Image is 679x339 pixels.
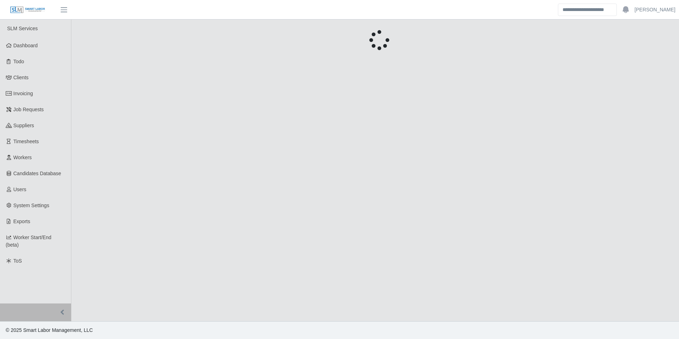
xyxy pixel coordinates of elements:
span: Todo [13,59,24,64]
span: Clients [13,75,29,80]
span: Workers [13,155,32,160]
img: SLM Logo [10,6,45,14]
span: Dashboard [13,43,38,48]
span: SLM Services [7,26,38,31]
span: Exports [13,219,30,224]
span: Invoicing [13,91,33,96]
span: Worker Start/End (beta) [6,235,51,248]
span: Users [13,187,27,192]
span: Candidates Database [13,171,61,176]
span: Timesheets [13,139,39,144]
a: [PERSON_NAME] [635,6,675,14]
span: Job Requests [13,107,44,112]
span: Suppliers [13,123,34,128]
input: Search [558,4,617,16]
span: © 2025 Smart Labor Management, LLC [6,327,93,333]
span: System Settings [13,203,49,208]
span: ToS [13,258,22,264]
